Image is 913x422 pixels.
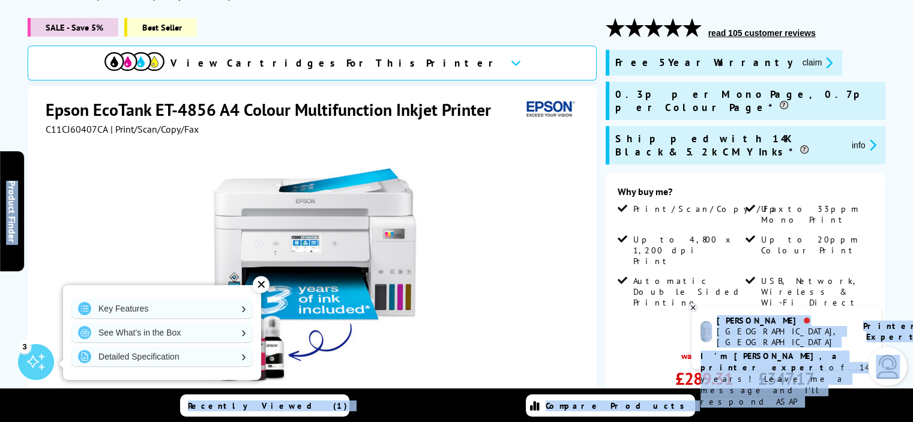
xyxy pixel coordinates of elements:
[196,159,431,394] img: Epson EcoTank ET-4856
[170,56,501,70] span: View Cartridges For This Printer
[6,180,18,242] span: Product Finder
[546,400,691,411] span: Compare Products
[104,52,164,71] img: cmyk-icon.svg
[701,351,872,408] p: of 14 years! Leave me a message and I'll respond ASAP
[848,138,880,152] button: promo-description
[615,56,793,70] span: Free 5 Year Warranty
[618,185,874,203] div: Why buy me?
[876,355,900,379] img: user-headset-light.svg
[633,234,743,267] span: Up to 4,800 x 1,200 dpi Print
[761,276,871,308] span: USB, Network, Wireless & Wi-Fi Direct
[761,234,871,256] span: Up to 20ppm Colour Print
[180,394,349,417] a: Recently Viewed (1)
[675,367,733,390] span: £289.31
[522,98,577,121] img: Epson
[72,299,252,318] a: Key Features
[675,344,733,361] span: was
[46,98,503,121] h1: Epson EcoTank ET-4856 A4 Colour Multifunction Inkjet Printer
[110,123,199,135] span: | Print/Scan/Copy/Fax
[717,315,848,326] div: [PERSON_NAME]
[253,276,270,293] div: ✕
[717,326,848,348] div: [GEOGRAPHIC_DATA], [GEOGRAPHIC_DATA]
[615,132,842,158] span: Shipped with 14K Black & 5.2k CMY Inks*
[46,123,108,135] span: C11CJ60407CA
[633,276,743,308] span: Automatic Double Sided Printing
[72,323,252,342] a: See What's in the Box
[705,28,819,38] button: read 105 customer reviews
[633,203,788,214] span: Print/Scan/Copy/Fax
[18,340,31,353] div: 3
[188,400,348,411] span: Recently Viewed (1)
[701,351,840,373] b: I'm [PERSON_NAME], a printer expert
[615,88,880,114] span: 0.3p per Mono Page, 0.7p per Colour Page*
[701,321,712,342] img: ashley-livechat.png
[72,347,252,366] a: Detailed Specification
[761,203,871,225] span: Up to 33ppm Mono Print
[799,56,837,70] button: promo-description
[124,18,197,37] span: Best Seller
[28,18,118,37] span: SALE - Save 5%
[526,394,695,417] a: Compare Products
